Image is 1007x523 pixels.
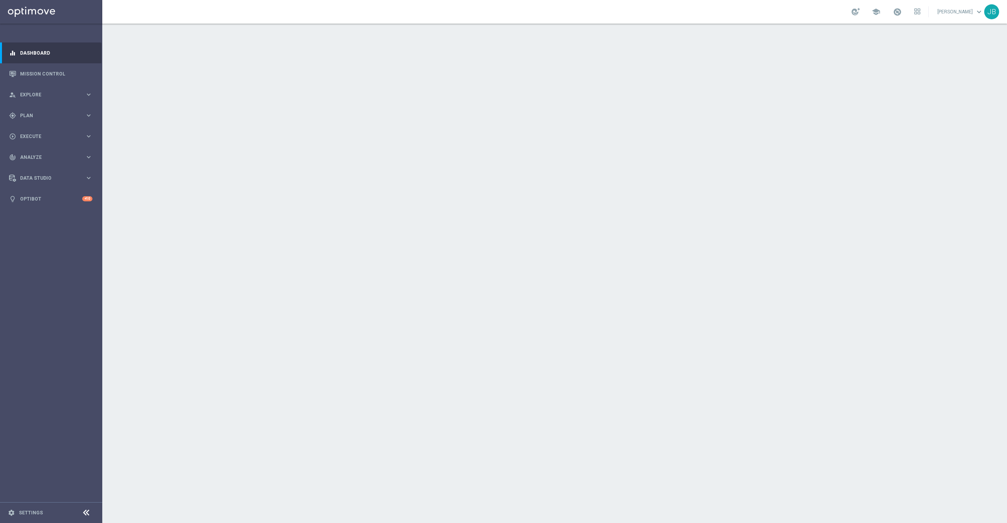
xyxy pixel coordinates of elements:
button: lightbulb Optibot +10 [9,196,93,202]
span: Explore [20,92,85,97]
span: Execute [20,134,85,139]
button: play_circle_outline Execute keyboard_arrow_right [9,133,93,140]
i: track_changes [9,154,16,161]
i: keyboard_arrow_right [85,153,92,161]
a: Mission Control [20,63,92,84]
span: Analyze [20,155,85,160]
button: person_search Explore keyboard_arrow_right [9,92,93,98]
i: keyboard_arrow_right [85,112,92,119]
a: Optibot [20,188,82,209]
i: keyboard_arrow_right [85,174,92,182]
div: Optibot [9,188,92,209]
span: Plan [20,113,85,118]
i: gps_fixed [9,112,16,119]
div: Execute [9,133,85,140]
span: Data Studio [20,176,85,180]
button: track_changes Analyze keyboard_arrow_right [9,154,93,160]
i: keyboard_arrow_right [85,91,92,98]
div: JB [984,4,999,19]
div: Data Studio [9,175,85,182]
button: Data Studio keyboard_arrow_right [9,175,93,181]
i: play_circle_outline [9,133,16,140]
div: +10 [82,196,92,201]
i: equalizer [9,50,16,57]
i: keyboard_arrow_right [85,133,92,140]
div: Analyze [9,154,85,161]
i: lightbulb [9,195,16,203]
button: Mission Control [9,71,93,77]
a: Settings [19,510,43,515]
div: Plan [9,112,85,119]
a: [PERSON_NAME]keyboard_arrow_down [937,6,984,18]
span: keyboard_arrow_down [975,7,983,16]
a: Dashboard [20,42,92,63]
div: Dashboard [9,42,92,63]
div: Mission Control [9,63,92,84]
span: school [872,7,880,16]
div: Explore [9,91,85,98]
button: equalizer Dashboard [9,50,93,56]
i: person_search [9,91,16,98]
button: gps_fixed Plan keyboard_arrow_right [9,112,93,119]
i: settings [8,509,15,516]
